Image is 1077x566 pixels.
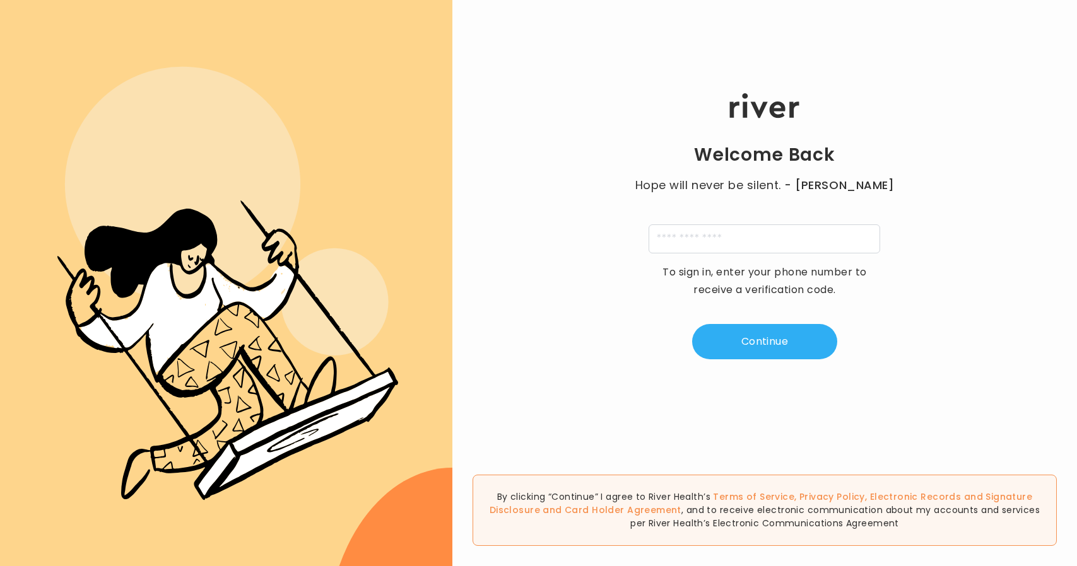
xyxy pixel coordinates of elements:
[694,144,835,166] h1: Welcome Back
[490,490,1032,516] a: Electronic Records and Signature Disclosure
[565,504,681,516] a: Card Holder Agreement
[654,263,875,299] p: To sign in, enter your phone number to receive a verification code.
[473,475,1057,546] div: By clicking “Continue” I agree to River Health’s
[623,176,907,194] p: Hope will never be silent.
[692,324,837,359] button: Continue
[799,490,865,503] a: Privacy Policy
[630,504,1040,529] span: , and to receive electronic communication about my accounts and services per River Health’s Elect...
[784,176,894,194] span: - [PERSON_NAME]
[713,490,794,503] a: Terms of Service
[490,490,1032,516] span: , , and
